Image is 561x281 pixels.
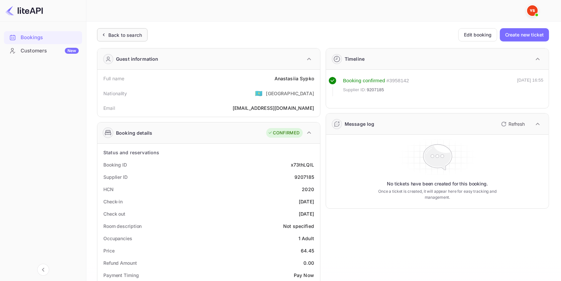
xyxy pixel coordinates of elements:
div: [GEOGRAPHIC_DATA] [266,90,314,97]
div: [DATE] 16:55 [517,77,543,96]
div: Check out [103,210,125,217]
div: Full name [103,75,124,82]
div: # 3958142 [387,77,409,85]
div: Booking confirmed [343,77,385,85]
div: 2020 [302,186,314,193]
a: Bookings [4,31,82,43]
div: [EMAIL_ADDRESS][DOMAIN_NAME] [233,105,314,111]
div: 9207185 [294,174,314,180]
p: Refresh [508,120,525,127]
img: Yandex Support [527,5,538,16]
div: Nationality [103,90,127,97]
button: Collapse navigation [37,264,49,276]
div: Bookings [21,34,79,41]
p: Once a ticket is created, it will appear here for easy tracking and management. [378,188,497,200]
span: United States [255,87,263,99]
div: 1 Adult [298,235,314,242]
div: Refund Amount [103,259,137,266]
button: Edit booking [458,28,497,41]
div: Price [103,247,115,254]
div: [DATE] [299,210,314,217]
div: New [65,48,79,54]
div: Supplier ID [103,174,128,180]
div: Pay Now [294,272,314,279]
div: Not specified [283,223,314,230]
div: HCN [103,186,114,193]
div: CONFIRMED [268,130,299,136]
div: Check-in [103,198,123,205]
div: 64.45 [301,247,314,254]
div: Occupancies [103,235,132,242]
div: Customers [21,47,79,55]
div: Room description [103,223,142,230]
div: Status and reservations [103,149,159,156]
span: Supplier ID: [343,87,366,93]
div: Email [103,105,115,111]
div: Back to search [108,32,142,38]
div: Message log [345,120,375,127]
div: 0.00 [303,259,314,266]
span: 9207185 [367,87,384,93]
div: x73thLQlL [291,161,314,168]
p: No tickets have been created for this booking. [387,180,488,187]
a: CustomersNew [4,44,82,57]
div: Booking ID [103,161,127,168]
div: Anastasiia Sypko [275,75,314,82]
div: [DATE] [299,198,314,205]
div: Timeline [345,55,365,62]
button: Refresh [497,119,527,129]
div: Guest information [116,55,159,62]
div: Booking details [116,129,152,136]
div: Payment Timing [103,272,139,279]
button: Create new ticket [500,28,549,41]
img: LiteAPI logo [5,5,43,16]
